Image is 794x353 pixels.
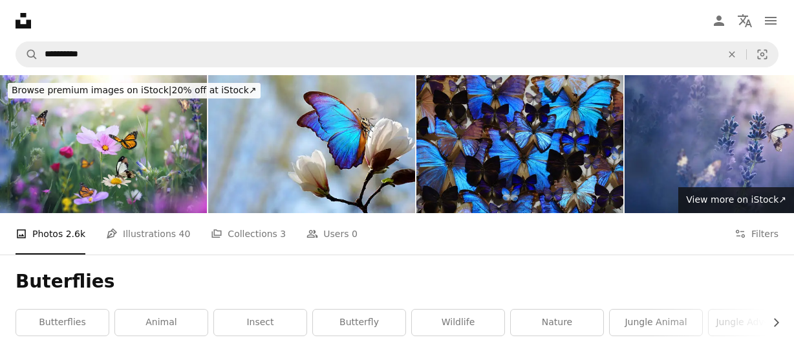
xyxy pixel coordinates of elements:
a: View more on iStock↗ [678,187,794,213]
button: Clear [718,42,746,67]
a: insect [214,310,306,336]
button: scroll list to the right [764,310,778,336]
a: butterflies [16,310,109,336]
span: Browse premium images on iStock | [12,85,171,95]
button: Search Unsplash [16,42,38,67]
a: nature [511,310,603,336]
button: Language [732,8,758,34]
h1: Buterflies [16,270,778,293]
a: Log in / Sign up [706,8,732,34]
span: 40 [179,227,191,241]
a: Home — Unsplash [16,13,31,28]
a: animal [115,310,208,336]
button: Menu [758,8,784,34]
a: wildlife [412,310,504,336]
img: Collection Butterflies [416,75,623,213]
a: jungle animal [610,310,702,336]
span: View more on iStock ↗ [686,194,786,205]
a: butterfly [313,310,405,336]
a: Users 0 [306,213,358,255]
button: Filters [735,213,778,255]
button: Visual search [747,42,778,67]
span: 20% off at iStock ↗ [12,85,257,95]
form: Find visuals sitewide [16,41,778,67]
a: Collections 3 [211,213,286,255]
img: branches of blooming white magnolia and blue tropical morpho butterfly [208,75,415,213]
span: 3 [280,227,286,241]
a: Illustrations 40 [106,213,190,255]
span: 0 [352,227,358,241]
